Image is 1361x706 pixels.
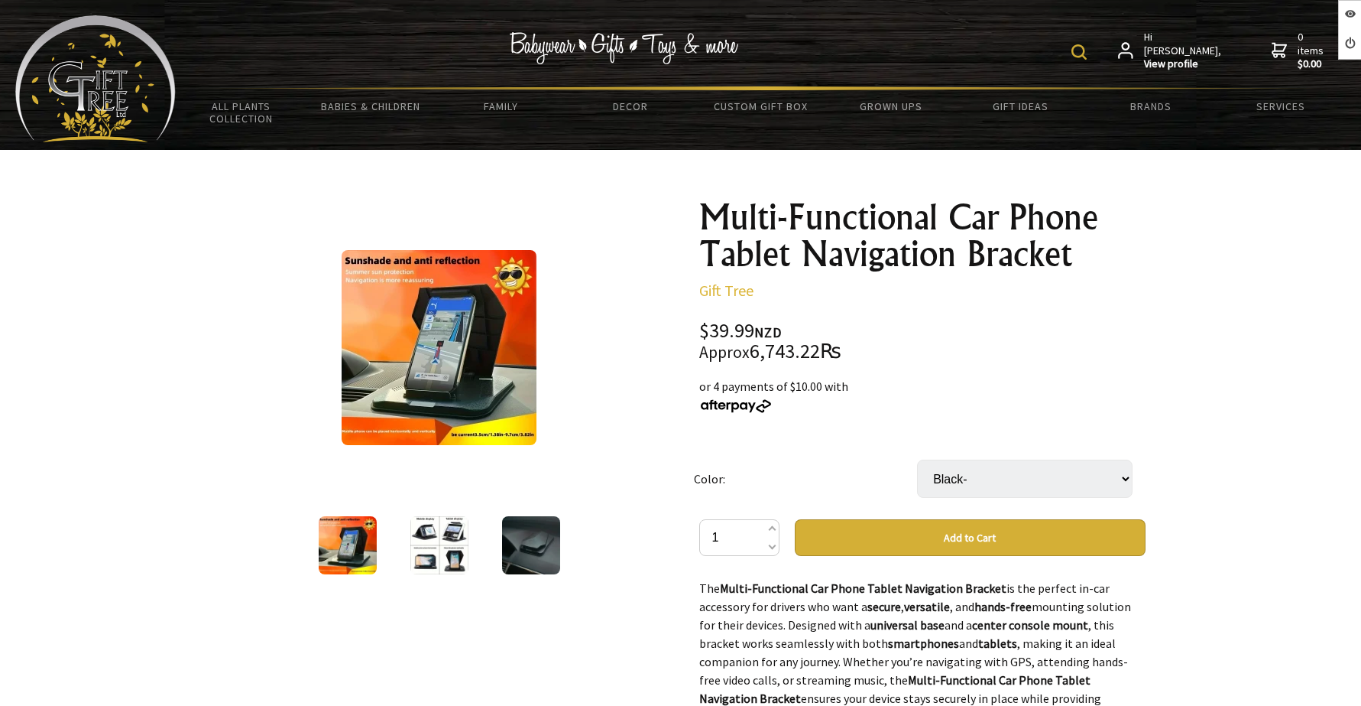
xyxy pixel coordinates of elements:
[1118,31,1223,71] a: Hi [PERSON_NAME],View profile
[956,90,1086,122] a: Gift Ideas
[306,90,436,122] a: Babies & Children
[795,519,1146,556] button: Add to Cart
[410,516,468,574] img: Multi-Functional Car Phone Tablet Navigation Bracket
[1298,30,1327,71] span: 0 items
[972,617,1088,633] strong: center console mount
[720,581,1006,596] strong: Multi-Functional Car Phone Tablet Navigation Bracket
[1071,44,1087,60] img: product search
[904,599,950,614] strong: versatile
[888,636,959,651] strong: smartphones
[870,617,945,633] strong: universal base
[867,599,901,614] strong: secure
[754,324,782,341] span: NZD
[342,250,536,445] img: Multi-Functional Car Phone Tablet Navigation Bracket
[502,516,560,574] img: Multi-Functional Car Phone Tablet Navigation Bracket
[1272,31,1327,71] a: 0 items$0.00
[15,15,176,142] img: Babyware - Gifts - Toys and more...
[699,199,1146,272] h1: Multi-Functional Car Phone Tablet Navigation Bracket
[978,636,1017,651] strong: tablets
[826,90,956,122] a: Grown Ups
[699,399,773,413] img: Afterpay
[1216,90,1346,122] a: Services
[974,599,1032,614] strong: hands-free
[176,90,306,135] a: All Plants Collection
[1298,57,1327,71] strong: $0.00
[436,90,565,122] a: Family
[1086,90,1216,122] a: Brands
[565,90,695,122] a: Decor
[1144,57,1223,71] strong: View profile
[699,377,1146,414] div: or 4 payments of $10.00 with
[695,90,825,122] a: Custom Gift Box
[699,321,1146,362] div: $39.99 6,743.22₨
[1144,31,1223,71] span: Hi [PERSON_NAME],
[694,438,917,519] td: Color:
[699,342,750,363] small: Approx
[319,516,377,574] img: Multi-Functional Car Phone Tablet Navigation Bracket
[509,32,738,64] img: Babywear - Gifts - Toys & more
[699,281,753,300] a: Gift Tree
